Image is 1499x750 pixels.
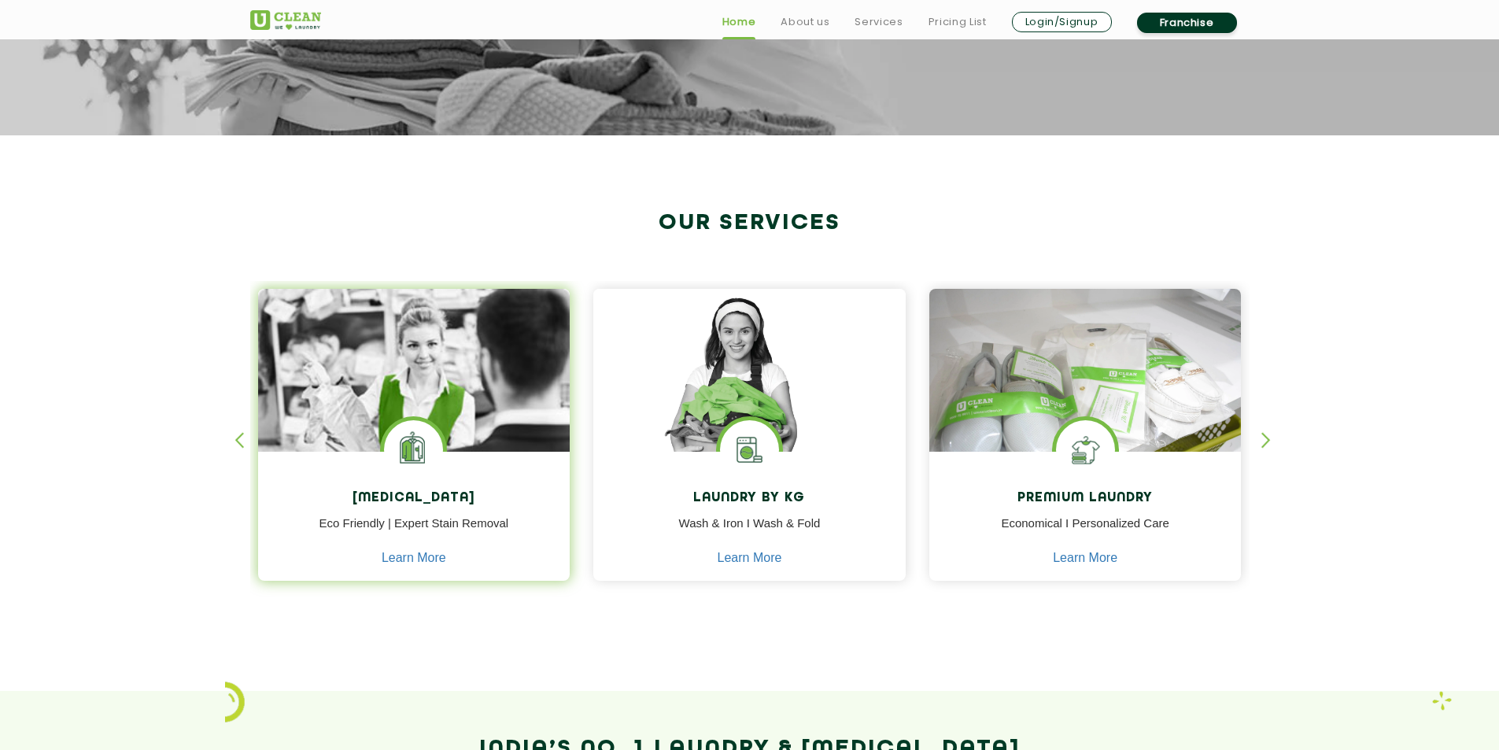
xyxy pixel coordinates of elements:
[593,289,906,497] img: a girl with laundry basket
[929,13,987,31] a: Pricing List
[1432,691,1452,711] img: Laundry wash and iron
[225,682,245,722] img: icon_2.png
[1012,12,1112,32] a: Login/Signup
[605,491,894,506] h4: Laundry by Kg
[270,491,559,506] h4: [MEDICAL_DATA]
[1053,551,1117,565] a: Learn More
[855,13,903,31] a: Services
[720,420,779,479] img: laundry washing machine
[781,13,829,31] a: About us
[1056,420,1115,479] img: Shoes Cleaning
[722,13,756,31] a: Home
[382,551,446,565] a: Learn More
[384,420,443,479] img: Laundry Services near me
[250,10,321,30] img: UClean Laundry and Dry Cleaning
[929,289,1242,497] img: laundry done shoes and clothes
[941,515,1230,550] p: Economical I Personalized Care
[718,551,782,565] a: Learn More
[270,515,559,550] p: Eco Friendly | Expert Stain Removal
[258,289,570,540] img: Drycleaners near me
[1137,13,1237,33] a: Franchise
[250,210,1250,236] h2: Our Services
[941,491,1230,506] h4: Premium Laundry
[605,515,894,550] p: Wash & Iron I Wash & Fold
